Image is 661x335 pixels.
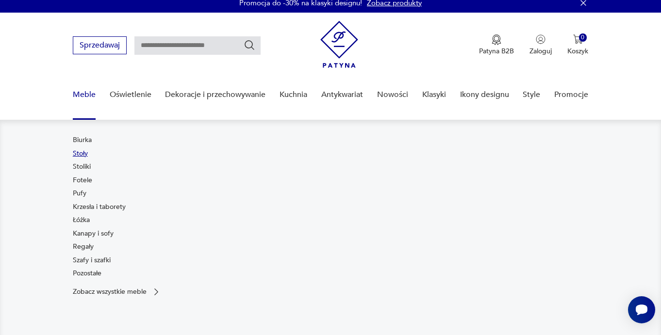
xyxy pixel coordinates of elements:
[73,269,101,278] a: Pozostałe
[73,43,127,49] a: Sprzedawaj
[377,76,408,113] a: Nowości
[554,76,588,113] a: Promocje
[422,76,446,113] a: Klasyki
[536,34,545,44] img: Ikonka użytkownika
[573,34,583,44] img: Ikona koszyka
[73,162,91,172] a: Stoliki
[529,34,552,56] button: Zaloguj
[335,135,588,316] img: 969d9116629659dbb0bd4e745da535dc.jpg
[321,76,363,113] a: Antykwariat
[73,215,90,225] a: Łóżka
[479,47,514,56] p: Patyna B2B
[73,288,147,295] p: Zobacz wszystkie meble
[320,21,358,68] img: Patyna - sklep z meblami i dekoracjami vintage
[73,255,111,265] a: Szafy i szafki
[244,39,255,51] button: Szukaj
[280,76,307,113] a: Kuchnia
[73,202,126,212] a: Krzesła i taborety
[567,47,588,56] p: Koszyk
[165,76,265,113] a: Dekoracje i przechowywanie
[628,296,655,323] iframe: Smartsupp widget button
[110,76,151,113] a: Oświetlenie
[73,189,86,198] a: Pufy
[529,47,552,56] p: Zaloguj
[460,76,509,113] a: Ikony designu
[73,76,96,113] a: Meble
[73,149,88,159] a: Stoły
[73,229,114,239] a: Kanapy i sofy
[579,33,587,42] div: 0
[479,34,514,56] a: Ikona medaluPatyna B2B
[73,175,92,185] a: Fotele
[523,76,540,113] a: Style
[73,135,92,145] a: Biurka
[479,34,514,56] button: Patyna B2B
[73,287,161,297] a: Zobacz wszystkie meble
[73,36,127,54] button: Sprzedawaj
[73,242,94,252] a: Regały
[567,34,588,56] button: 0Koszyk
[492,34,501,45] img: Ikona medalu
